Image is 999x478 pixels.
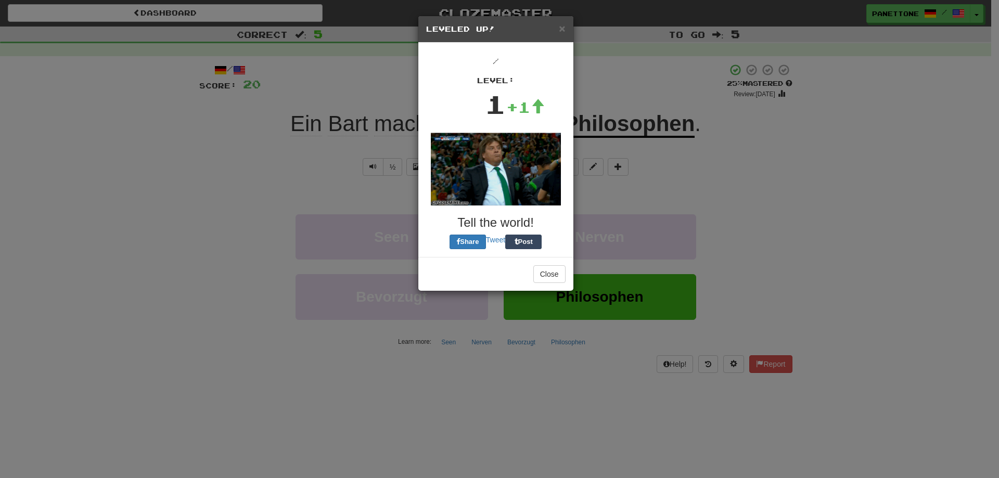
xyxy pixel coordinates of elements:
button: Close [533,265,566,283]
button: Close [559,23,565,34]
button: Share [450,235,486,249]
div: +1 [506,97,545,118]
span: × [559,22,565,34]
h3: Tell the world! [426,216,566,229]
a: Tweet [486,236,505,244]
h5: Leveled Up! [426,24,566,34]
div: / [426,50,566,86]
img: soccer-coach-305de1daf777ce53eb89c6f6bc29008043040bc4dbfb934f710cb4871828419f.gif [431,133,561,205]
div: 1 [485,86,506,122]
div: Level: [426,75,566,86]
button: Post [505,235,542,249]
